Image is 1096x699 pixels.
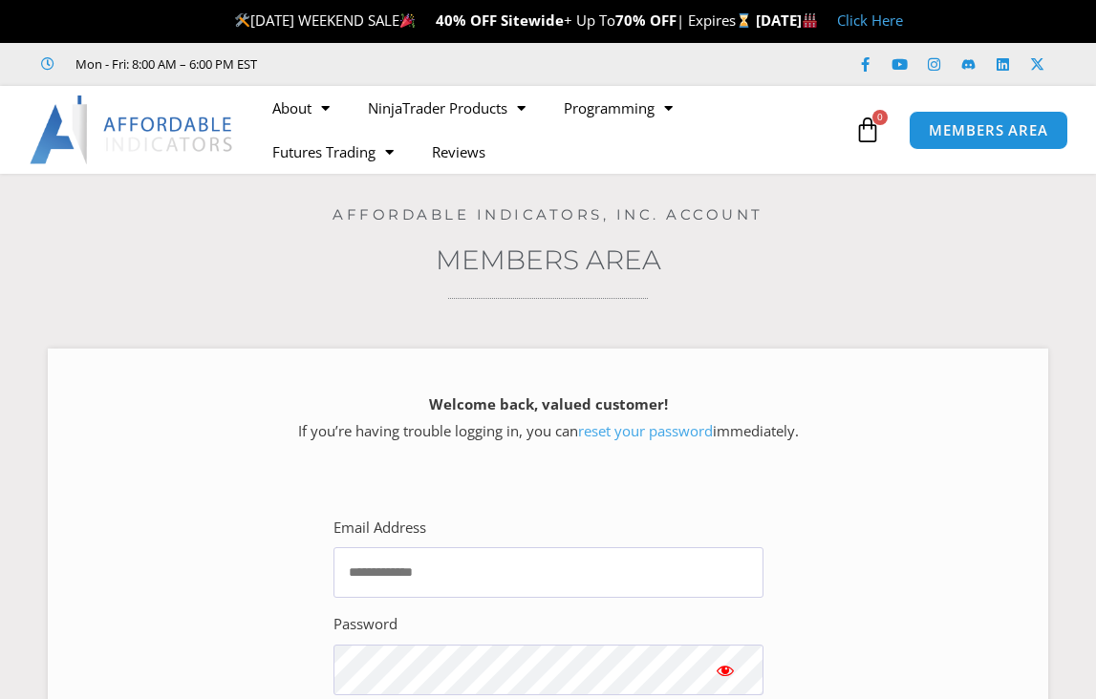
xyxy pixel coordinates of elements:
[333,515,426,541] label: Email Address
[687,645,763,695] button: Show password
[71,53,257,75] span: Mon - Fri: 8:00 AM – 6:00 PM EST
[737,13,751,28] img: ⌛
[235,13,249,28] img: 🛠️
[615,11,677,30] strong: 70% OFF
[909,111,1068,150] a: MEMBERS AREA
[253,86,849,174] nav: Menu
[349,86,545,130] a: NinjaTrader Products
[429,394,668,413] strong: Welcome back, valued customer!
[333,611,398,638] label: Password
[756,11,818,30] strong: [DATE]
[436,11,564,30] strong: 40% OFF Sitewide
[81,392,1015,445] p: If you’re having trouble logging in, you can immediately.
[333,205,763,223] a: Affordable Indicators, Inc. Account
[413,130,505,174] a: Reviews
[803,13,817,28] img: 🏭
[234,11,755,30] span: [DATE] WEEKEND SALE + Up To | Expires
[578,421,713,440] a: reset your password
[284,54,570,74] iframe: Customer reviews powered by Trustpilot
[253,86,349,130] a: About
[826,102,910,158] a: 0
[436,244,661,276] a: Members Area
[837,11,903,30] a: Click Here
[872,110,888,125] span: 0
[253,130,413,174] a: Futures Trading
[545,86,692,130] a: Programming
[400,13,415,28] img: 🎉
[929,123,1048,138] span: MEMBERS AREA
[30,95,235,164] img: LogoAI | Affordable Indicators – NinjaTrader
